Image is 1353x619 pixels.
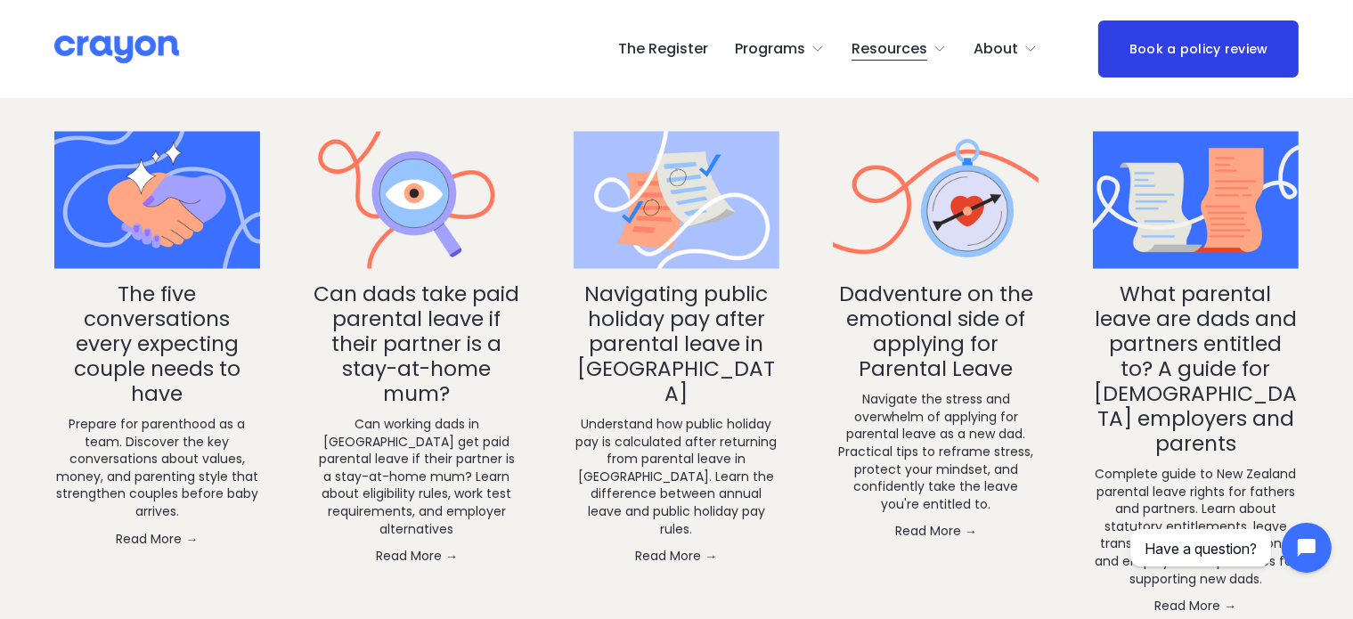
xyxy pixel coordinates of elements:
[314,132,519,269] a: Can dads take paid parental leave if their partner is a stay-at-home mum?
[1094,280,1297,458] a: What parental leave are dads and partners entitled to? A guide for [DEMOGRAPHIC_DATA] employers a...
[54,34,179,65] img: Crayon
[574,127,779,273] img: Navigating public holiday pay after parental leave in New Zealand
[974,37,1018,62] span: About
[574,547,779,565] a: Read More →
[833,391,1039,513] p: Navigate the stress and overwhelm of applying for parental leave as a new dad. Practical tips to ...
[577,280,775,408] a: Navigating public holiday pay after parental leave in [GEOGRAPHIC_DATA]
[736,37,806,62] span: Programs
[736,35,826,63] a: folder dropdown
[574,132,779,269] a: Navigating public holiday pay after parental leave in New Zealand
[54,416,260,521] p: Prepare for parenthood as a team. Discover the key conversations about values, money, and parenti...
[314,416,519,538] p: Can working dads in [GEOGRAPHIC_DATA] get paid parental leave if their partner is a stay-at-home ...
[74,280,240,408] a: The five conversations every expecting couple needs to have
[852,37,927,62] span: Resources
[833,127,1039,273] img: Dadventure on the emotional side of applying for Parental Leave
[833,132,1039,269] a: Dadventure on the emotional side of applying for Parental Leave
[1093,597,1299,615] a: Read More →
[314,280,519,408] a: Can dads take paid parental leave if their partner is a stay-at-home mum?
[574,416,779,538] p: Understand how public holiday pay is calculated after returning from parental leave in [GEOGRAPHI...
[833,522,1039,540] a: Read More →
[54,530,260,548] a: Read More →
[1093,127,1299,273] img: What parental leave are dads and partners entitled to? A guide for NZ employers and parents
[1093,132,1299,269] a: What parental leave are dads and partners entitled to? A guide for NZ employers and parents
[618,35,708,63] a: The Register
[852,35,947,63] a: folder dropdown
[1093,466,1299,588] p: Complete guide to New Zealand parental leave rights for fathers and partners. Learn about statuto...
[1098,20,1299,78] a: Book a policy review
[314,547,519,565] a: Read More →
[839,280,1033,383] a: Dadventure on the emotional side of applying for Parental Leave
[54,127,260,273] img: The five conversations every expecting couple needs to have
[314,127,519,273] img: Can dads take paid parental leave if their partner is a stay-at-home mum?
[54,132,260,269] a: The five conversations every expecting couple needs to have
[974,35,1038,63] a: folder dropdown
